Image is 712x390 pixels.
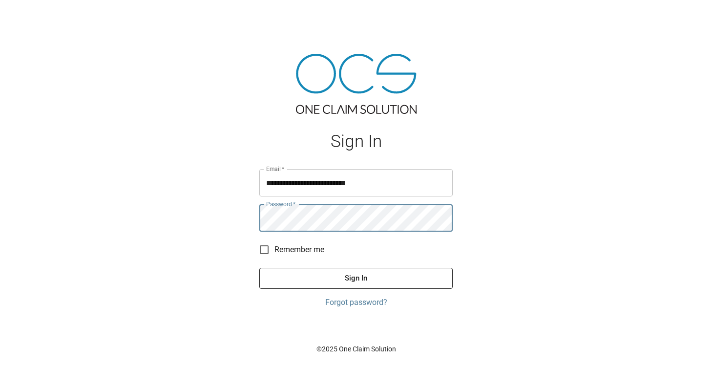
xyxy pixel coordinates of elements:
span: Remember me [274,244,324,256]
h1: Sign In [259,131,453,152]
p: © 2025 One Claim Solution [259,344,453,354]
img: ocs-logo-white-transparent.png [12,6,51,25]
a: Forgot password? [259,297,453,308]
label: Email [266,165,285,173]
img: ocs-logo-tra.png [296,54,417,114]
label: Password [266,200,295,208]
button: Sign In [259,268,453,288]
